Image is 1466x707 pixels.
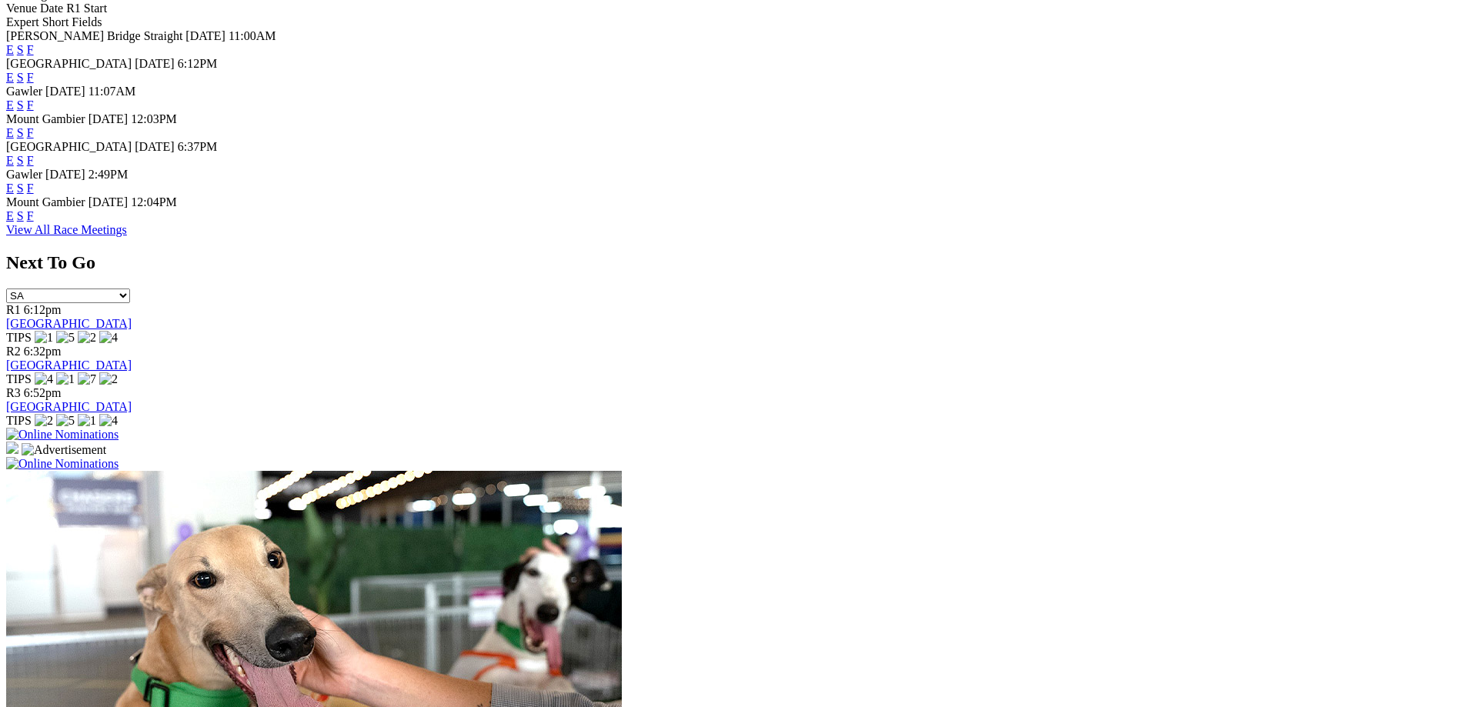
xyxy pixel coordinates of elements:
a: S [17,209,24,222]
a: [GEOGRAPHIC_DATA] [6,400,132,413]
a: E [6,98,14,112]
span: Fields [72,15,102,28]
a: S [17,126,24,139]
span: TIPS [6,331,32,344]
span: R1 [6,303,21,316]
span: Date [40,2,63,15]
a: F [27,71,34,84]
a: E [6,154,14,167]
img: Online Nominations [6,457,119,471]
span: R1 Start [66,2,107,15]
span: 6:12PM [178,57,218,70]
img: 1 [56,372,75,386]
span: [DATE] [45,168,85,181]
a: View All Race Meetings [6,223,127,236]
a: E [6,71,14,84]
span: 12:04PM [131,195,177,208]
span: [DATE] [45,85,85,98]
span: R3 [6,386,21,399]
img: Advertisement [22,443,106,457]
img: 5 [56,331,75,345]
a: E [6,43,14,56]
span: Mount Gambier [6,195,85,208]
img: 5 [56,414,75,428]
span: 2:49PM [88,168,129,181]
img: 2 [99,372,118,386]
a: [GEOGRAPHIC_DATA] [6,317,132,330]
span: Mount Gambier [6,112,85,125]
span: [GEOGRAPHIC_DATA] [6,140,132,153]
a: [GEOGRAPHIC_DATA] [6,359,132,372]
span: [DATE] [185,29,225,42]
span: TIPS [6,372,32,385]
a: S [17,71,24,84]
a: S [17,182,24,195]
span: 6:32pm [24,345,62,358]
span: 11:07AM [88,85,136,98]
a: F [27,209,34,222]
span: Expert [6,15,39,28]
a: F [27,126,34,139]
span: 6:52pm [24,386,62,399]
span: [DATE] [88,112,129,125]
a: S [17,98,24,112]
a: E [6,209,14,222]
img: 4 [99,331,118,345]
span: R2 [6,345,21,358]
span: 12:03PM [131,112,177,125]
span: [DATE] [135,140,175,153]
a: F [27,43,34,56]
img: 7 [78,372,96,386]
span: [GEOGRAPHIC_DATA] [6,57,132,70]
a: S [17,43,24,56]
span: Venue [6,2,37,15]
img: 1 [78,414,96,428]
a: F [27,182,34,195]
img: 4 [35,372,53,386]
img: 15187_Greyhounds_GreysPlayCentral_Resize_SA_WebsiteBanner_300x115_2025.jpg [6,442,18,454]
span: [PERSON_NAME] Bridge Straight [6,29,182,42]
a: E [6,126,14,139]
span: TIPS [6,414,32,427]
img: 1 [35,331,53,345]
span: 11:00AM [229,29,276,42]
span: Short [42,15,69,28]
img: 2 [35,414,53,428]
span: [DATE] [88,195,129,208]
img: 2 [78,331,96,345]
span: Gawler [6,85,42,98]
img: 4 [99,414,118,428]
a: E [6,182,14,195]
a: F [27,154,34,167]
h2: Next To Go [6,252,1460,273]
span: [DATE] [135,57,175,70]
img: Online Nominations [6,428,119,442]
span: 6:12pm [24,303,62,316]
a: S [17,154,24,167]
a: F [27,98,34,112]
span: 6:37PM [178,140,218,153]
span: Gawler [6,168,42,181]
